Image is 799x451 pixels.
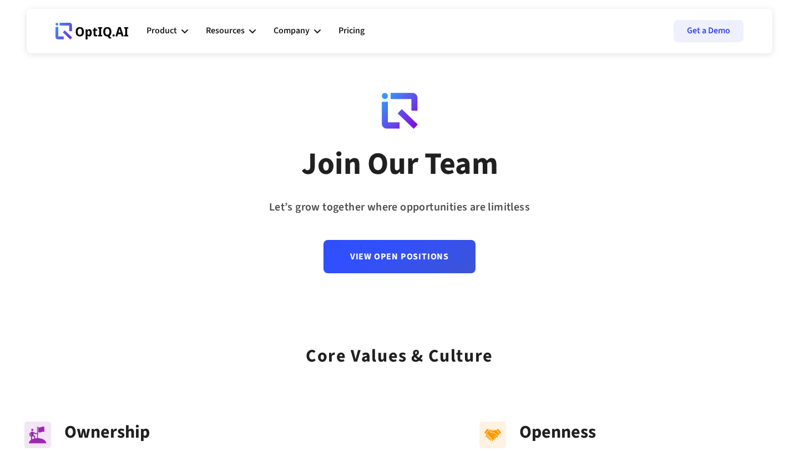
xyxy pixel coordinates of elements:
a: Pricing [338,14,365,48]
a: View Open Positions [323,240,476,273]
div: Product [146,14,188,48]
div: Openness [519,422,775,443]
div: Company [274,14,321,48]
a: Webflow Homepage [55,14,129,48]
div: Core values & Culture [306,331,493,370]
div: Product [146,23,177,38]
div: Let’s grow together where opportunities are limitless [269,197,530,218]
div: Resources [206,14,256,48]
div: Join Our Team [301,145,498,184]
a: Get a Demo [674,20,744,42]
div: Ownership [64,422,320,443]
div: Resources [206,23,245,38]
div: Company [274,23,310,38]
